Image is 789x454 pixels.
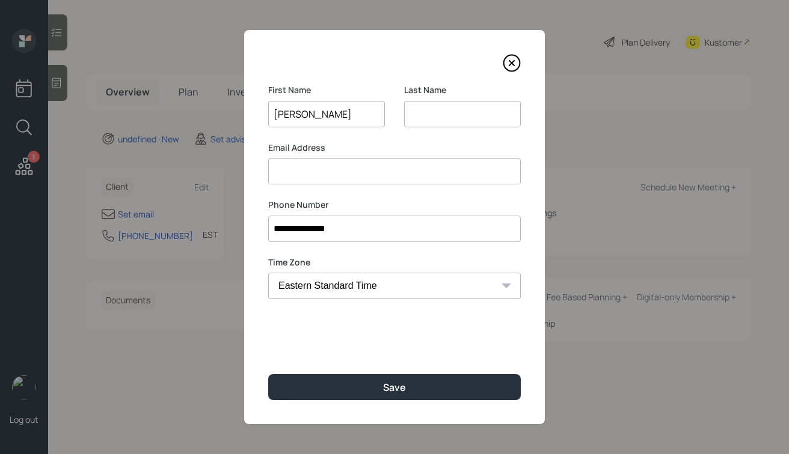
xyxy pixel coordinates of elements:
div: Save [383,381,406,394]
label: First Name [268,84,385,96]
label: Last Name [404,84,521,96]
label: Time Zone [268,256,521,268]
button: Save [268,374,521,400]
label: Phone Number [268,199,521,211]
label: Email Address [268,142,521,154]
